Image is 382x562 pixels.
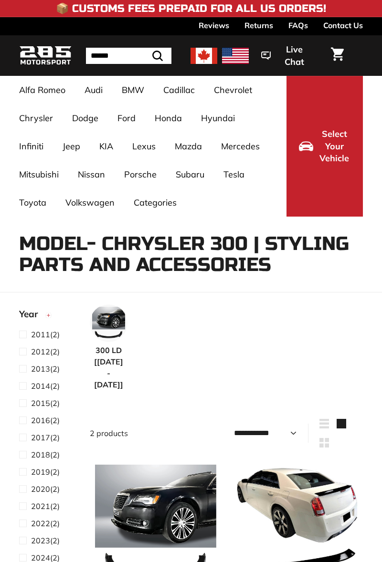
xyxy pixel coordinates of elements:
[31,330,50,339] span: 2011
[56,188,124,217] a: Volkswagen
[31,536,50,545] span: 2023
[318,128,350,165] span: Select Your Vehicle
[115,160,166,188] a: Porsche
[31,466,60,478] span: (2)
[212,132,269,160] a: Mercedes
[31,346,60,357] span: (2)
[56,3,326,14] h4: 📦 Customs Fees Prepaid for All US Orders!
[31,483,60,495] span: (2)
[112,76,154,104] a: BMW
[325,40,350,72] a: Cart
[31,416,50,425] span: 2016
[323,17,363,33] a: Contact Us
[90,344,127,390] span: 300 LD [[DATE]-[DATE]]
[244,17,273,33] a: Returns
[204,76,262,104] a: Chevrolet
[31,347,50,356] span: 2012
[10,104,63,132] a: Chrysler
[10,132,53,160] a: Infiniti
[19,233,363,275] h1: Model- Chrysler 300 | Styling Parts and Accessories
[53,132,90,160] a: Jeep
[124,188,186,217] a: Categories
[31,380,60,392] span: (2)
[165,132,212,160] a: Mazda
[10,188,56,217] a: Toyota
[31,519,50,528] span: 2022
[166,160,214,188] a: Subaru
[31,450,50,459] span: 2018
[191,104,244,132] a: Hyundai
[86,48,171,64] input: Search
[63,104,108,132] a: Dodge
[31,501,50,511] span: 2021
[75,76,112,104] a: Audi
[31,381,50,391] span: 2014
[31,433,50,442] span: 2017
[31,449,60,460] span: (2)
[214,160,254,188] a: Tesla
[31,535,60,546] span: (2)
[19,44,72,67] img: Logo_285_Motorsport_areodynamics_components
[31,364,50,374] span: 2013
[90,427,226,439] div: 2 products
[199,17,229,33] a: Reviews
[286,76,363,217] button: Select Your Vehicle
[90,304,127,390] a: 300 LD [[DATE]-[DATE]]
[145,104,191,132] a: Honda
[31,415,60,426] span: (2)
[31,467,50,477] span: 2019
[249,38,325,73] button: Live Chat
[31,363,60,375] span: (2)
[19,307,45,321] span: Year
[31,500,60,512] span: (2)
[31,484,50,494] span: 2020
[31,329,60,340] span: (2)
[31,518,60,529] span: (2)
[31,398,50,408] span: 2015
[31,397,60,409] span: (2)
[31,432,60,443] span: (2)
[10,76,75,104] a: Alfa Romeo
[288,17,308,33] a: FAQs
[10,160,68,188] a: Mitsubishi
[154,76,204,104] a: Cadillac
[19,304,74,328] button: Year
[90,132,123,160] a: KIA
[108,104,145,132] a: Ford
[123,132,165,160] a: Lexus
[68,160,115,188] a: Nissan
[276,43,313,68] span: Live Chat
